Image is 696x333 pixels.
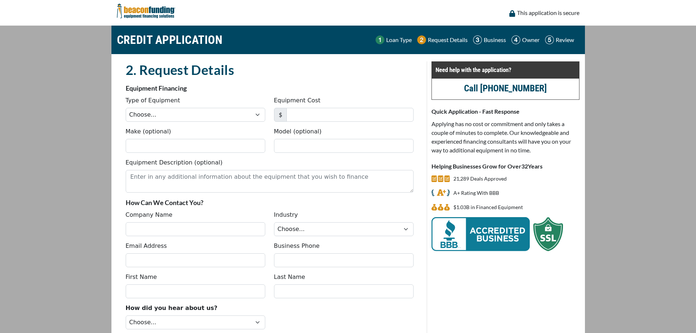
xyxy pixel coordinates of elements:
h1: CREDIT APPLICATION [117,29,223,50]
label: Business Phone [274,242,320,250]
h2: 2. Request Details [126,61,414,78]
span: 32 [521,163,528,170]
p: 21,289 Deals Approved [453,174,507,183]
img: lock icon to convery security [509,10,515,17]
img: Step 4 [511,35,520,44]
p: Helping Businesses Grow for Over Years [431,162,579,171]
p: Need help with the application? [436,65,575,74]
p: How Can We Contact You? [126,198,414,207]
label: Industry [274,211,298,219]
p: $1.03B in Financed Equipment [453,203,523,212]
p: Review [556,35,574,44]
p: Equipment Financing [126,84,414,92]
span: $ [274,108,287,122]
img: Step 5 [545,35,554,44]
label: First Name [126,273,157,281]
label: Company Name [126,211,172,219]
label: Last Name [274,273,305,281]
p: Request Details [428,35,468,44]
p: This application is secure [517,8,579,17]
p: Applying has no cost or commitment and only takes a couple of minutes to complete. Our knowledgea... [431,120,579,155]
label: Model (optional) [274,127,322,136]
label: Email Address [126,242,167,250]
label: Equipment Description (optional) [126,158,223,167]
label: How did you hear about us? [126,304,218,313]
img: BBB Acredited Business and SSL Protection [431,217,563,251]
p: A+ Rating With BBB [453,189,499,197]
img: Step 1 [376,35,384,44]
img: Step 3 [473,35,482,44]
label: Equipment Cost [274,96,321,105]
label: Make (optional) [126,127,171,136]
p: Loan Type [386,35,412,44]
img: Step 2 [417,35,426,44]
a: Call [PHONE_NUMBER] [464,83,547,94]
label: Type of Equipment [126,96,180,105]
p: Owner [522,35,540,44]
p: Business [484,35,506,44]
p: Quick Application - Fast Response [431,107,579,116]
